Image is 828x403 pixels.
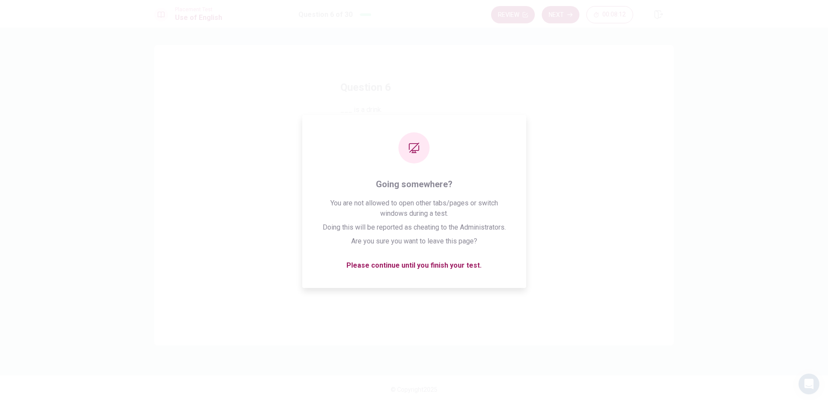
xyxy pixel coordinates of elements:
[340,129,488,150] button: AWater
[362,134,379,145] span: Water
[362,220,379,230] span: Apple
[344,218,358,232] div: D
[175,13,222,23] h1: Use of English
[362,192,377,202] span: Chair
[602,11,626,18] span: 00:08:12
[362,163,375,173] span: Rice
[340,214,488,236] button: DApple
[340,186,488,208] button: CChair
[391,386,437,393] span: © Copyright 2025
[344,133,358,147] div: A
[340,157,488,179] button: BRice
[344,190,358,204] div: C
[799,374,819,394] div: Open Intercom Messenger
[340,80,488,94] h4: Question 6
[542,6,579,23] button: Next
[344,161,358,175] div: B
[586,6,633,23] button: 00:08:12
[175,6,222,13] span: Placement Test
[491,6,535,23] button: Review
[298,10,353,20] h1: Question 6 of 30
[340,105,488,115] span: ___ is a drink.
